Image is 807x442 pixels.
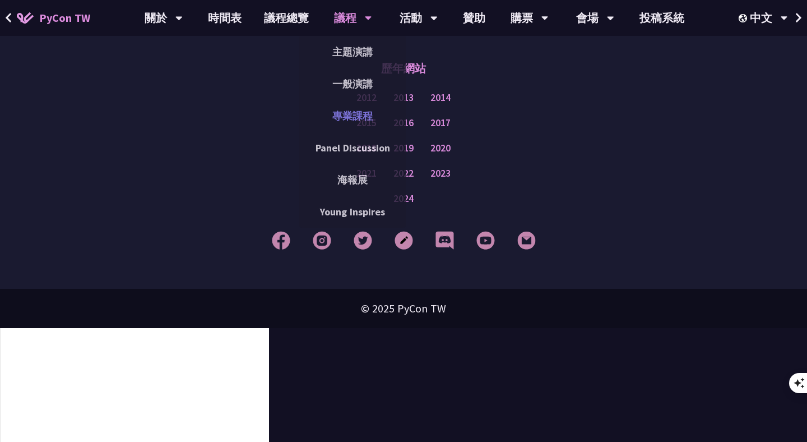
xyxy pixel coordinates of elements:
img: Facebook Footer Icon [272,231,290,250]
a: 2023 [430,167,451,181]
img: Twitter Footer Icon [354,231,372,250]
a: Young Inspires [299,199,406,225]
img: Email Footer Icon [517,231,536,250]
a: 2017 [430,116,451,130]
a: Panel Discussion [299,135,406,161]
a: 一般演講 [299,71,406,97]
a: 主題演講 [299,39,406,65]
img: Locale Icon [739,14,750,22]
a: 專業課程 [299,103,406,129]
img: Home icon of PyCon TW 2025 [17,12,34,24]
img: YouTube Footer Icon [476,231,495,250]
a: PyCon TW [6,4,101,32]
img: Discord Footer Icon [435,231,454,250]
a: 2020 [430,141,451,155]
span: PyCon TW [39,10,90,26]
img: Instagram Footer Icon [313,231,331,250]
img: Blog Footer Icon [395,231,413,250]
a: 海報展 [299,167,406,193]
a: 2014 [430,91,451,105]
